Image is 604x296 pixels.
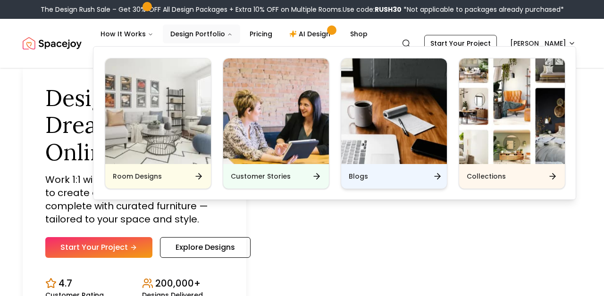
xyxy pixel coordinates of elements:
h6: Blogs [349,172,368,181]
a: Start Your Project [45,237,152,258]
a: AI Design [282,25,341,43]
a: Pricing [242,25,280,43]
img: Room Designs [105,58,211,164]
a: CollectionsCollections [459,58,565,189]
img: Spacejoy Logo [23,34,82,53]
button: [PERSON_NAME] [504,35,581,52]
button: Design Portfolio [163,25,240,43]
a: BlogsBlogs [341,58,447,189]
span: Use code: [343,5,402,14]
a: Shop [343,25,375,43]
p: 4.7 [59,277,72,290]
div: Design Portfolio [93,47,577,200]
a: Explore Designs [160,237,251,258]
nav: Main [93,25,375,43]
button: How It Works [93,25,161,43]
a: Start Your Project [424,35,497,52]
a: Room DesignsRoom Designs [105,58,211,189]
h6: Customer Stories [231,172,291,181]
p: 200,000+ [155,277,201,290]
a: Spacejoy [23,34,82,53]
img: Customer Stories [223,58,329,164]
img: Blogs [341,58,447,164]
h6: Room Designs [113,172,162,181]
h6: Collections [467,172,506,181]
p: Work 1:1 with expert interior designers to create a personalized design, complete with curated fu... [45,173,224,226]
h1: Design Your Dream Space Online [45,84,224,166]
a: Customer StoriesCustomer Stories [223,58,329,189]
img: Collections [459,58,565,164]
nav: Global [23,19,581,68]
span: *Not applicable to packages already purchased* [402,5,564,14]
b: RUSH30 [375,5,402,14]
div: The Design Rush Sale – Get 30% OFF All Design Packages + Extra 10% OFF on Multiple Rooms. [41,5,564,14]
